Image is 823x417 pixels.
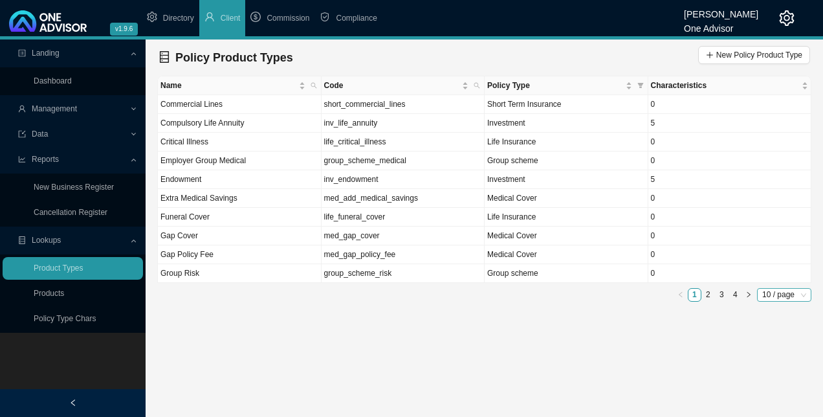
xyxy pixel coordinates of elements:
[698,46,810,64] button: New Policy Product Type
[9,10,87,32] img: 2df55531c6924b55f21c4cf5d4484680-logo-light.svg
[684,3,758,17] div: [PERSON_NAME]
[18,236,26,244] span: database
[648,170,812,189] td: 5
[674,288,688,302] li: Previous Page
[18,130,26,138] span: import
[34,183,114,192] a: New Business Register
[487,100,562,109] span: Short Term Insurance
[250,12,261,22] span: dollar
[487,156,538,165] span: Group scheme
[487,231,537,240] span: Medical Cover
[677,291,684,298] span: left
[32,104,77,113] span: Management
[18,49,26,57] span: profile
[648,189,812,208] td: 0
[159,51,170,63] span: database
[742,288,756,302] li: Next Page
[324,79,460,92] span: Code
[688,289,701,301] a: 1
[322,189,485,208] td: med_add_medical_savings
[648,95,812,114] td: 0
[651,79,800,92] span: Characteristics
[163,14,194,23] span: Directory
[779,10,795,26] span: setting
[322,114,485,133] td: inv_life_annuity
[487,212,536,221] span: Life Insurance
[762,289,806,301] span: 10 / page
[158,227,322,245] td: Gap Cover
[706,51,714,59] span: plus
[485,76,648,95] th: Policy Type
[160,79,296,92] span: Name
[648,264,812,283] td: 0
[487,118,525,128] span: Investment
[742,288,756,302] button: right
[322,264,485,283] td: group_scheme_risk
[487,79,623,92] span: Policy Type
[175,51,293,64] span: Policy Product Types
[487,194,537,203] span: Medical Cover
[34,314,96,323] a: Policy Type Chars
[32,236,61,245] span: Lookups
[322,245,485,264] td: med_gap_policy_fee
[18,105,26,113] span: user
[702,289,714,301] a: 2
[487,269,538,278] span: Group scheme
[757,288,811,302] div: Page Size
[158,208,322,227] td: Funeral Cover
[487,137,536,146] span: Life Insurance
[701,288,715,302] li: 2
[716,49,802,62] span: New Policy Product Type
[474,82,480,89] span: search
[110,23,138,36] span: v1.9.6
[32,49,60,58] span: Landing
[18,155,26,163] span: line-chart
[745,291,752,298] span: right
[34,208,107,217] a: Cancellation Register
[158,95,322,114] td: Commercial Lines
[635,76,646,95] span: filter
[147,12,157,22] span: setting
[715,288,729,302] li: 3
[322,227,485,245] td: med_gap_cover
[322,95,485,114] td: short_commercial_lines
[158,152,322,170] td: Employer Group Medical
[32,130,48,139] span: Data
[158,133,322,152] td: Critical Illness
[716,289,728,301] a: 3
[308,76,320,95] span: search
[648,133,812,152] td: 0
[729,288,742,302] li: 4
[69,399,77,407] span: left
[674,288,688,302] button: left
[158,264,322,283] td: Group Risk
[648,227,812,245] td: 0
[637,82,644,89] span: filter
[158,76,322,95] th: Name
[648,76,812,95] th: Characteristics
[648,245,812,264] td: 0
[648,114,812,133] td: 5
[648,208,812,227] td: 0
[684,17,758,32] div: One Advisor
[34,76,72,85] a: Dashboard
[322,76,485,95] th: Code
[487,175,525,184] span: Investment
[34,264,83,273] a: Product Types
[322,152,485,170] td: group_scheme_medical
[648,152,812,170] td: 0
[204,12,215,22] span: user
[322,133,485,152] td: life_critical_illness
[32,155,59,164] span: Reports
[487,250,537,259] span: Medical Cover
[322,208,485,227] td: life_funeral_cover
[158,170,322,189] td: Endowment
[311,82,317,89] span: search
[158,245,322,264] td: Gap Policy Fee
[158,189,322,208] td: Extra Medical Savings
[336,14,377,23] span: Compliance
[320,12,330,22] span: safety
[729,289,741,301] a: 4
[322,170,485,189] td: inv_endowment
[688,288,701,302] li: 1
